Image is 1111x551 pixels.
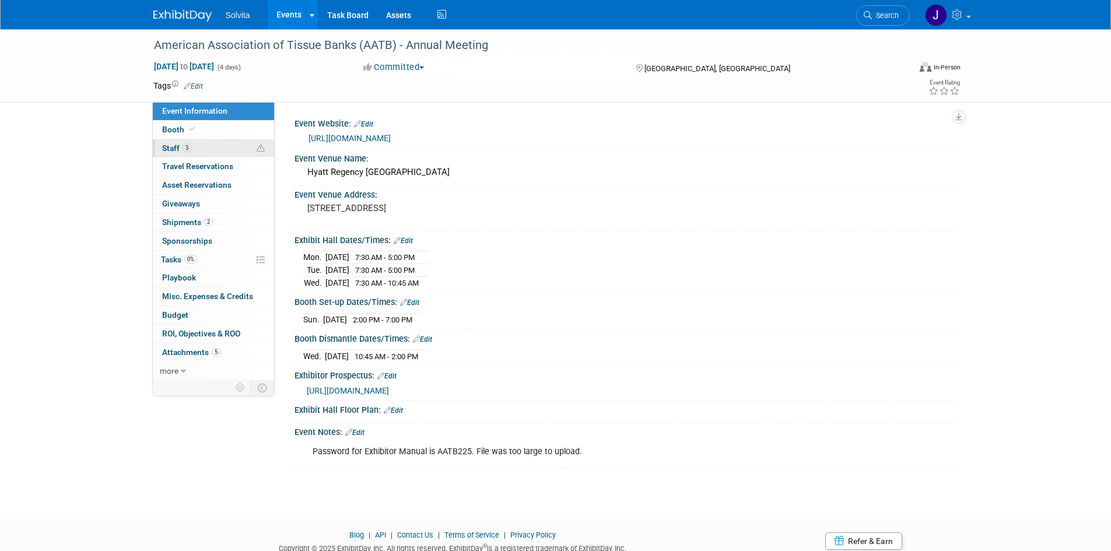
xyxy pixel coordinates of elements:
a: Privacy Policy [510,531,556,539]
span: Staff [162,143,191,153]
span: | [388,531,395,539]
a: Edit [413,335,432,343]
a: [URL][DOMAIN_NAME] [307,386,389,395]
a: Edit [354,120,373,128]
span: (4 days) [216,64,241,71]
a: Travel Reservations [153,157,274,176]
a: Misc. Expenses & Credits [153,287,274,306]
span: Budget [162,310,188,320]
span: [DATE] [DATE] [153,61,215,72]
span: Attachments [162,348,220,357]
span: 5 [212,348,220,356]
span: | [366,531,373,539]
span: 7:30 AM - 10:45 AM [355,279,419,287]
img: Josh Richardson [925,4,947,26]
span: 3 [183,143,191,152]
td: [DATE] [325,350,349,362]
td: Wed. [303,350,325,362]
img: Format-Inperson.png [920,62,931,72]
span: Playbook [162,273,196,282]
a: Edit [400,299,419,307]
span: ROI, Objectives & ROO [162,329,240,338]
span: Asset Reservations [162,180,232,189]
a: Budget [153,306,274,324]
a: Search [856,5,910,26]
a: Edit [184,82,203,90]
div: American Association of Tissue Banks (AATB) - Annual Meeting [150,35,892,56]
a: Terms of Service [444,531,499,539]
div: Exhibit Hall Dates/Times: [295,231,958,247]
span: to [178,62,190,71]
a: Booth [153,121,274,139]
span: [GEOGRAPHIC_DATA], [GEOGRAPHIC_DATA] [644,64,790,73]
div: Password for Exhibitor Manual is AATB225. File was too large to upload. [304,440,830,464]
span: 10:45 AM - 2:00 PM [355,352,418,361]
a: Giveaways [153,195,274,213]
a: [URL][DOMAIN_NAME] [309,134,391,143]
td: [DATE] [325,264,349,277]
span: Tasks [161,255,197,264]
span: Booth [162,125,198,134]
div: Event Format [841,61,961,78]
td: Wed. [303,276,325,289]
span: Event Information [162,106,227,115]
div: Booth Set-up Dates/Times: [295,293,958,308]
a: Asset Reservations [153,176,274,194]
td: Sun. [303,313,323,325]
td: [DATE] [325,276,349,289]
span: Travel Reservations [162,162,233,171]
a: Staff3 [153,139,274,157]
td: [DATE] [325,251,349,264]
td: Personalize Event Tab Strip [230,380,251,395]
div: In-Person [933,63,961,72]
span: Misc. Expenses & Credits [162,292,253,301]
div: Event Venue Name: [295,150,958,164]
a: Attachments5 [153,343,274,362]
a: API [375,531,386,539]
a: Playbook [153,269,274,287]
div: Exhibit Hall Floor Plan: [295,401,958,416]
span: 7:30 AM - 5:00 PM [355,253,415,262]
div: Hyatt Regency [GEOGRAPHIC_DATA] [303,163,949,181]
div: Exhibitor Prospectus: [295,367,958,382]
span: 0% [184,255,197,264]
td: Toggle Event Tabs [250,380,274,395]
a: Edit [394,237,413,245]
a: Blog [349,531,364,539]
img: ExhibitDay [153,10,212,22]
span: 7:30 AM - 5:00 PM [355,266,415,275]
a: Edit [384,406,403,415]
td: Mon. [303,251,325,264]
a: Contact Us [397,531,433,539]
div: Event Rating [928,80,960,86]
button: Committed [359,61,429,73]
div: Booth Dismantle Dates/Times: [295,330,958,345]
span: 2:00 PM - 7:00 PM [353,315,412,324]
pre: [STREET_ADDRESS] [307,203,558,213]
a: ROI, Objectives & ROO [153,325,274,343]
span: Giveaways [162,199,200,208]
td: Tue. [303,264,325,277]
td: Tags [153,80,203,92]
span: Solvita [226,10,250,20]
a: Edit [345,429,365,437]
sup: ® [483,543,487,549]
div: Event Notes: [295,423,958,438]
span: Potential Scheduling Conflict -- at least one attendee is tagged in another overlapping event. [257,143,265,154]
div: Event Website: [295,115,958,130]
a: Edit [377,372,397,380]
span: 2 [204,217,213,226]
span: | [435,531,443,539]
a: Refer & Earn [825,532,902,550]
i: Booth reservation complete [190,126,195,132]
a: Shipments2 [153,213,274,231]
span: | [501,531,509,539]
span: Sponsorships [162,236,212,245]
a: Event Information [153,102,274,120]
span: more [160,366,178,375]
a: more [153,362,274,380]
a: Tasks0% [153,251,274,269]
td: [DATE] [323,313,347,325]
div: Event Venue Address: [295,186,958,201]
